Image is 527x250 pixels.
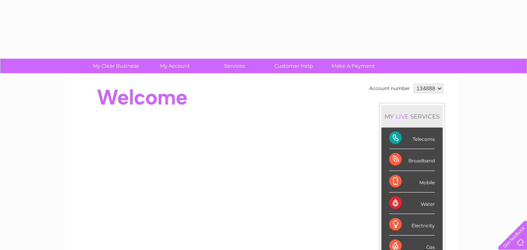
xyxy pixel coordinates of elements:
div: Mobile [389,171,435,192]
td: Account number [367,82,412,95]
div: Broadband [389,149,435,171]
div: LIVE [394,113,410,120]
a: Services [202,59,267,73]
a: My Clear Business [84,59,148,73]
a: My Account [143,59,207,73]
div: MY SERVICES [381,105,443,128]
div: Telecoms [389,128,435,149]
a: Make A Payment [321,59,385,73]
a: Customer Help [262,59,326,73]
div: Water [389,192,435,214]
div: Electricity [389,214,435,236]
